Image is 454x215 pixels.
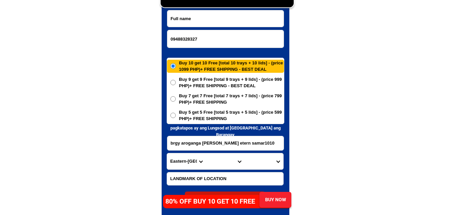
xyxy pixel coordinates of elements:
[167,172,283,185] input: Input LANDMARKOFLOCATION
[170,63,176,69] input: Buy 10 get 10 Free [total 10 trays + 10 lids] - (price 1099 PHP)+ FREE SHIPPING - BEST DEAL
[244,153,283,169] select: Select commune
[167,30,284,48] input: Input phone_number
[179,93,284,106] span: Buy 7 get 7 Free [total 7 trays + 7 lids] - (price 799 PHP)+ FREE SHIPPING
[179,60,284,73] span: Buy 10 get 10 Free [total 10 trays + 10 lids] - (price 1099 PHP)+ FREE SHIPPING - BEST DEAL
[179,109,284,122] span: Buy 5 get 5 Free [total 5 trays + 5 lids] - (price 599 PHP)+ FREE SHIPPING
[259,196,291,203] div: BUY NOW
[167,10,284,27] input: Input full_name
[179,76,284,89] span: Buy 9 get 9 Free [total 9 trays + 9 lids] - (price 999 PHP)+ FREE SHIPPING - BEST DEAL
[167,153,206,169] select: Select province
[170,80,176,85] input: Buy 9 get 9 Free [total 9 trays + 9 lids] - (price 999 PHP)+ FREE SHIPPING - BEST DEAL
[167,136,284,150] input: Input address
[170,96,176,102] input: Buy 7 get 7 Free [total 7 trays + 7 lids] - (price 799 PHP)+ FREE SHIPPING
[170,113,176,118] input: Buy 5 get 5 Free [total 5 trays + 5 lids] - (price 599 PHP)+ FREE SHIPPING
[206,153,244,169] select: Select district
[165,196,262,206] h4: 80% OFF BUY 10 GET 10 FREE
